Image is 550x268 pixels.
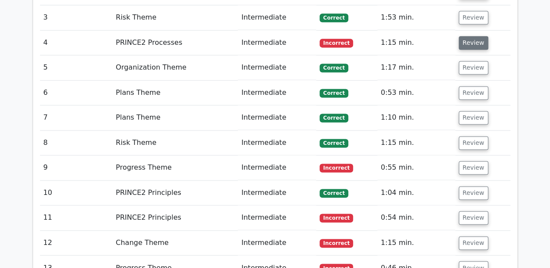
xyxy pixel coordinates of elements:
[377,131,455,155] td: 1:15 min.
[320,114,348,122] span: Correct
[377,55,455,80] td: 1:17 min.
[112,205,238,230] td: PRINCE2 Principles
[40,181,113,205] td: 10
[40,155,113,180] td: 9
[40,5,113,30] td: 3
[377,155,455,180] td: 0:55 min.
[112,181,238,205] td: PRINCE2 Principles
[377,181,455,205] td: 1:04 min.
[459,86,488,100] button: Review
[377,30,455,55] td: 1:15 min.
[377,5,455,30] td: 1:53 min.
[459,11,488,24] button: Review
[238,131,316,155] td: Intermediate
[320,13,348,22] span: Correct
[112,155,238,180] td: Progress Theme
[459,111,488,124] button: Review
[459,211,488,224] button: Review
[238,205,316,230] td: Intermediate
[40,131,113,155] td: 8
[40,231,113,255] td: 12
[238,5,316,30] td: Intermediate
[112,231,238,255] td: Change Theme
[459,236,488,250] button: Review
[320,189,348,198] span: Correct
[112,80,238,105] td: Plans Theme
[320,64,348,72] span: Correct
[238,231,316,255] td: Intermediate
[238,80,316,105] td: Intermediate
[112,105,238,130] td: Plans Theme
[112,30,238,55] td: PRINCE2 Processes
[40,30,113,55] td: 4
[238,105,316,130] td: Intermediate
[459,161,488,174] button: Review
[320,39,353,47] span: Incorrect
[112,55,238,80] td: Organization Theme
[459,136,488,150] button: Review
[320,139,348,147] span: Correct
[40,105,113,130] td: 7
[320,89,348,97] span: Correct
[112,5,238,30] td: Risk Theme
[238,155,316,180] td: Intermediate
[40,80,113,105] td: 6
[320,239,353,248] span: Incorrect
[377,231,455,255] td: 1:15 min.
[320,164,353,172] span: Incorrect
[459,61,488,74] button: Review
[238,55,316,80] td: Intermediate
[459,36,488,50] button: Review
[238,30,316,55] td: Intermediate
[377,80,455,105] td: 0:53 min.
[40,205,113,230] td: 11
[40,55,113,80] td: 5
[112,131,238,155] td: Risk Theme
[377,205,455,230] td: 0:54 min.
[377,105,455,130] td: 1:10 min.
[459,186,488,200] button: Review
[238,181,316,205] td: Intermediate
[320,214,353,222] span: Incorrect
